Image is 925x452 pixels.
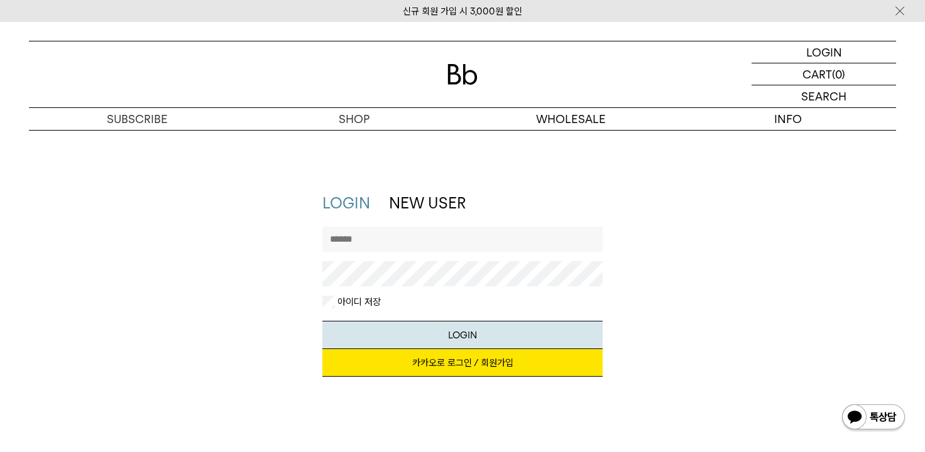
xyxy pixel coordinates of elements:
[802,63,832,85] p: CART
[389,194,466,212] a: NEW USER
[841,403,906,433] img: 카카오톡 채널 1:1 채팅 버튼
[832,63,845,85] p: (0)
[752,41,896,63] a: LOGIN
[322,349,603,377] a: 카카오로 로그인 / 회원가입
[322,321,603,349] button: LOGIN
[322,194,370,212] a: LOGIN
[752,63,896,85] a: CART (0)
[679,108,896,130] p: INFO
[246,108,462,130] a: SHOP
[806,41,842,63] p: LOGIN
[462,108,679,130] p: WHOLESALE
[29,108,246,130] a: SUBSCRIBE
[801,85,846,107] p: SEARCH
[447,64,478,85] img: 로고
[335,296,381,308] label: 아이디 저장
[403,6,522,17] a: 신규 회원 가입 시 3,000원 할인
